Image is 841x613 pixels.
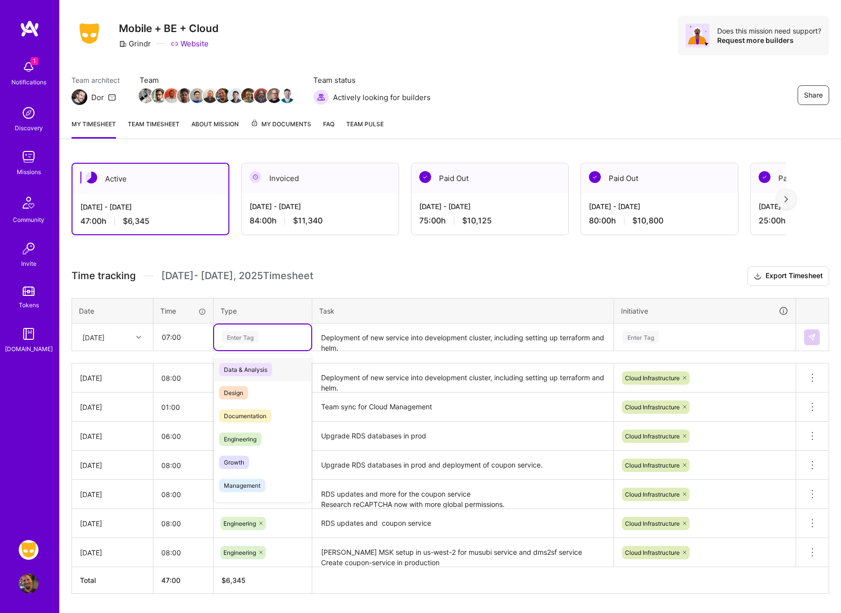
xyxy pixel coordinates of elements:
[632,216,663,226] span: $10,800
[80,489,145,500] div: [DATE]
[191,119,239,139] a: About Mission
[747,266,829,286] button: Export Timesheet
[219,409,271,423] span: Documentation
[152,87,165,104] a: Team Member Avatar
[72,298,153,324] th: Date
[80,460,145,470] div: [DATE]
[625,491,680,498] span: Cloud Infrastructure
[754,271,762,282] i: icon Download
[190,88,205,103] img: Team Member Avatar
[419,171,431,183] img: Paid Out
[19,103,38,123] img: discovery
[242,87,255,104] a: Team Member Avatar
[80,518,145,529] div: [DATE]
[333,92,431,103] span: Actively looking for builders
[462,216,492,226] span: $10,125
[217,87,229,104] a: Team Member Avatar
[15,123,43,133] div: Discovery
[784,196,788,203] img: right
[411,163,568,193] div: Paid Out
[128,119,180,139] a: Team timesheet
[313,510,613,537] textarea: RDS updates and coupon service
[72,270,136,282] span: Time tracking
[153,567,214,594] th: 47:00
[73,164,228,194] div: Active
[804,90,823,100] span: Share
[241,88,256,103] img: Team Member Avatar
[798,85,829,105] button: Share
[293,216,323,226] span: $11,340
[72,75,120,85] span: Team architect
[31,57,38,65] span: 1
[108,93,116,101] i: icon Mail
[20,20,39,37] img: logo
[625,520,680,527] span: Cloud Infrastructure
[178,87,191,104] a: Team Member Avatar
[229,87,242,104] a: Team Member Avatar
[686,24,709,47] img: Avatar
[250,216,391,226] div: 84:00 h
[589,201,730,212] div: [DATE] - [DATE]
[228,88,243,103] img: Team Member Avatar
[250,201,391,212] div: [DATE] - [DATE]
[280,88,294,103] img: Team Member Avatar
[717,36,821,45] div: Request more builders
[223,549,256,556] span: Engineering
[153,452,213,478] input: HH:MM
[267,88,282,103] img: Team Member Avatar
[625,433,680,440] span: Cloud Infrastructure
[191,87,204,104] a: Team Member Avatar
[216,88,230,103] img: Team Member Avatar
[119,40,127,48] i: icon CompanyGray
[139,88,153,103] img: Team Member Avatar
[250,171,261,183] img: Invoiced
[19,324,38,344] img: guide book
[313,89,329,105] img: Actively looking for builders
[312,298,614,324] th: Task
[140,75,293,85] span: Team
[219,433,261,446] span: Engineering
[19,540,38,560] img: Grindr: Mobile + BE + Cloud
[19,57,38,77] img: bell
[177,88,192,103] img: Team Member Avatar
[16,574,41,593] a: User Avatar
[589,171,601,183] img: Paid Out
[203,88,218,103] img: Team Member Avatar
[219,363,272,376] span: Data & Analysis
[759,171,770,183] img: Paid Out
[313,539,613,566] textarea: [PERSON_NAME] MSK setup in us-west-2 for musubi service and dms2sf service Create coupon-service ...
[82,332,105,342] div: [DATE]
[323,119,334,139] a: FAQ
[254,88,269,103] img: Team Member Avatar
[313,394,613,421] textarea: Team sync for Cloud Management
[808,333,816,341] img: Submit
[91,92,104,103] div: Dor
[313,452,613,479] textarea: Upgrade RDS databases in prod and deployment of coupon service.
[151,88,166,103] img: Team Member Avatar
[123,216,149,226] span: $6,345
[717,26,821,36] div: Does this mission need support?
[625,403,680,411] span: Cloud Infrastructure
[622,329,659,345] div: Enter Tag
[165,87,178,104] a: Team Member Avatar
[80,216,220,226] div: 47:00 h
[154,324,213,350] input: HH:MM
[204,87,217,104] a: Team Member Avatar
[625,374,680,382] span: Cloud Infrastructure
[625,549,680,556] span: Cloud Infrastructure
[80,402,145,412] div: [DATE]
[161,270,313,282] span: [DATE] - [DATE] , 2025 Timesheet
[19,239,38,258] img: Invite
[153,540,213,566] input: HH:MM
[219,386,248,399] span: Design
[589,216,730,226] div: 80:00 h
[153,365,213,391] input: HH:MM
[80,431,145,441] div: [DATE]
[242,163,399,193] div: Invoiced
[268,87,281,104] a: Team Member Avatar
[625,462,680,469] span: Cloud Infrastructure
[119,22,219,35] h3: Mobile + BE + Cloud
[11,77,46,87] div: Notifications
[153,423,213,449] input: HH:MM
[251,119,311,139] a: My Documents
